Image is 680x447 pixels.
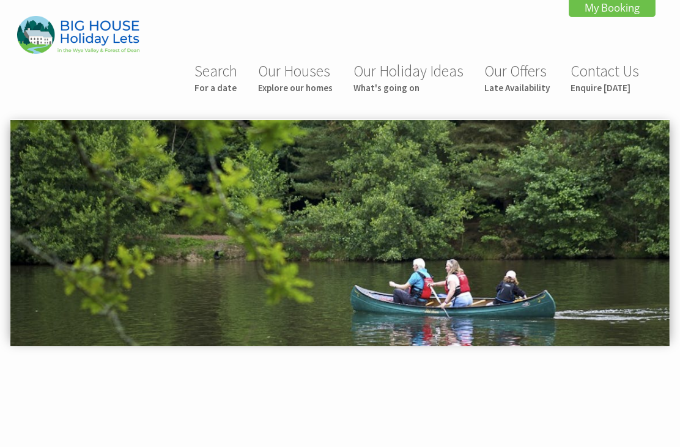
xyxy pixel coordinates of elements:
small: Enquire [DATE] [571,82,639,94]
small: For a date [194,82,237,94]
small: What's going on [353,82,464,94]
small: Explore our homes [258,82,333,94]
a: Our HousesExplore our homes [258,61,333,94]
a: Our Holiday IdeasWhat's going on [353,61,464,94]
a: SearchFor a date [194,61,237,94]
a: Our OffersLate Availability [484,61,550,94]
a: Contact UsEnquire [DATE] [571,61,639,94]
img: Big House Holiday Lets [17,16,139,53]
small: Late Availability [484,82,550,94]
